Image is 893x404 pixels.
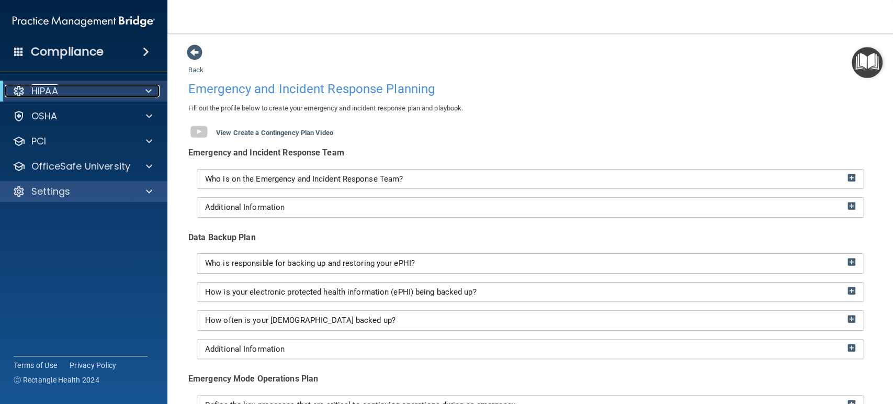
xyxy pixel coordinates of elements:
h4: Compliance [31,44,104,59]
img: ic_add_box.75fa564c.png [847,202,855,210]
a: PCI [13,135,152,148]
img: ic_add_box.75fa564c.png [847,315,855,323]
span: Additional Information [205,344,285,354]
span: Additional Information [205,203,285,212]
span: Ⓒ Rectangle Health 2024 [14,375,99,385]
b: Emergency and Incident Response Team [188,148,344,158]
a: Settings [13,185,152,198]
span: How often is your [DEMOGRAPHIC_DATA] backed up? [205,316,395,325]
a: Who is responsible for backing up and restoring your ePHI? [205,259,855,268]
img: ic_add_box.75fa564c.png [847,174,855,182]
span: How is your electronic protected health information (ePHI) being backed up? [205,287,477,297]
span: Who is responsible for backing up and restoring your ePHI? [205,259,415,268]
b: Emergency Mode Operations Plan [188,374,318,384]
a: How is your electronic protected health information (ePHI) being backed up? [205,288,855,297]
a: How often is your [DEMOGRAPHIC_DATA] backed up? [205,316,855,325]
span: Who is on the Emergency and Incident Response Team? [205,174,403,184]
a: Additional Information [205,345,855,354]
p: OSHA [31,110,58,122]
p: Settings [31,185,70,198]
a: Terms of Use [14,360,57,371]
a: Who is on the Emergency and Incident Response Team? [205,175,855,184]
a: Back [188,53,204,74]
h4: Emergency and Incident Response Planning [188,82,872,96]
a: Privacy Policy [70,360,117,371]
p: OfficeSafe University [31,160,130,173]
a: Additional Information [205,203,855,212]
img: ic_add_box.75fa564c.png [847,258,855,266]
b: View Create a Contingency Plan Video [216,129,333,137]
p: Fill out the profile below to create your emergency and incident response plan and playbook. [188,102,872,115]
p: HIPAA [31,85,58,97]
img: gray_youtube_icon.38fcd6cc.png [188,121,209,142]
img: ic_add_box.75fa564c.png [847,287,855,295]
a: HIPAA [13,85,152,97]
b: Data Backup Plan [188,232,256,242]
button: Open Resource Center [852,47,883,78]
p: PCI [31,135,46,148]
a: OSHA [13,110,152,122]
a: OfficeSafe University [13,160,152,173]
img: PMB logo [13,11,155,32]
iframe: Drift Widget Chat Controller [712,330,880,372]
